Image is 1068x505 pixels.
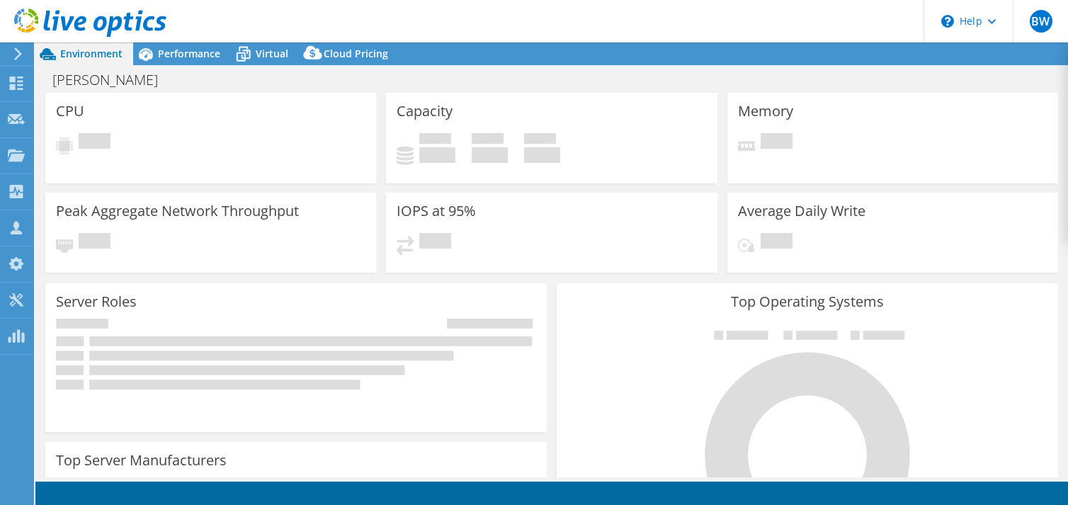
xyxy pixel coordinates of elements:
h3: Top Operating Systems [567,294,1047,310]
span: BW [1030,10,1052,33]
svg: \n [941,15,954,28]
h3: Memory [738,103,793,119]
span: Total [524,133,556,147]
span: Pending [761,133,793,152]
span: Pending [79,233,110,252]
span: Performance [158,47,220,60]
h3: Average Daily Write [738,203,865,219]
span: Free [472,133,504,147]
span: Virtual [256,47,288,60]
h1: [PERSON_NAME] [46,72,180,88]
span: Pending [761,233,793,252]
h3: Capacity [397,103,453,119]
h3: IOPS at 95% [397,203,476,219]
h4: 0 GiB [419,147,455,163]
h3: CPU [56,103,84,119]
span: Environment [60,47,123,60]
span: Cloud Pricing [324,47,388,60]
span: Used [419,133,451,147]
h4: 0 GiB [524,147,560,163]
h3: Server Roles [56,294,137,310]
span: Pending [79,133,110,152]
h3: Top Server Manufacturers [56,453,227,468]
h3: Peak Aggregate Network Throughput [56,203,299,219]
span: Pending [419,233,451,252]
h4: 0 GiB [472,147,508,163]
